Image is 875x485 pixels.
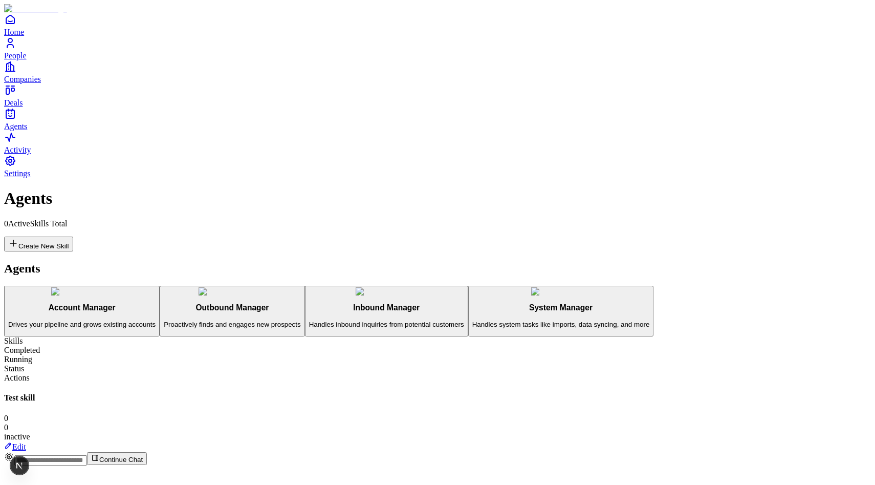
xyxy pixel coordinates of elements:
p: Handles system tasks like imports, data syncing, and more [472,321,650,328]
a: Settings [4,155,871,178]
div: 0 [4,414,871,423]
button: Inbound ManagerInbound ManagerHandles inbound inquiries from potential customers [305,286,468,337]
a: People [4,37,871,60]
div: Continue Chat [4,452,871,466]
span: Activity [4,145,31,154]
button: Continue Chat [87,452,147,465]
a: Home [4,13,871,36]
h3: Outbound Manager [164,303,300,312]
h3: System Manager [472,303,650,312]
span: Continue Chat [99,456,143,463]
h3: Account Manager [8,303,156,312]
a: Agents [4,108,871,131]
div: Status [4,364,871,373]
img: Outbound Manager [199,287,266,296]
h2: Agents [4,262,871,276]
div: Completed [4,346,871,355]
img: Account Manager [51,287,113,296]
img: Inbound Manager [356,287,417,296]
div: Running [4,355,871,364]
a: Edit [4,442,26,451]
h4: Test skill [4,393,871,403]
span: Home [4,28,24,36]
button: System ManagerSystem ManagerHandles system tasks like imports, data syncing, and more [468,286,654,337]
a: Companies [4,60,871,83]
p: Drives your pipeline and grows existing accounts [8,321,156,328]
h1: Agents [4,189,871,208]
span: inactive [4,432,30,441]
button: Outbound ManagerOutbound ManagerProactively finds and engages new prospects [160,286,304,337]
div: Actions [4,373,871,383]
span: People [4,51,27,60]
button: Create New Skill [4,237,73,251]
span: Deals [4,98,23,107]
span: Agents [4,122,27,131]
img: Item Brain Logo [4,4,67,13]
p: Handles inbound inquiries from potential customers [309,321,464,328]
div: Skills [4,336,871,346]
div: 0 [4,423,871,432]
p: 0 Active Skills Total [4,219,871,228]
h3: Inbound Manager [309,303,464,312]
span: Settings [4,169,31,178]
p: Proactively finds and engages new prospects [164,321,300,328]
a: Activity [4,131,871,154]
img: System Manager [531,287,591,296]
span: Companies [4,75,41,83]
a: Deals [4,84,871,107]
button: Account ManagerAccount ManagerDrives your pipeline and grows existing accounts [4,286,160,337]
